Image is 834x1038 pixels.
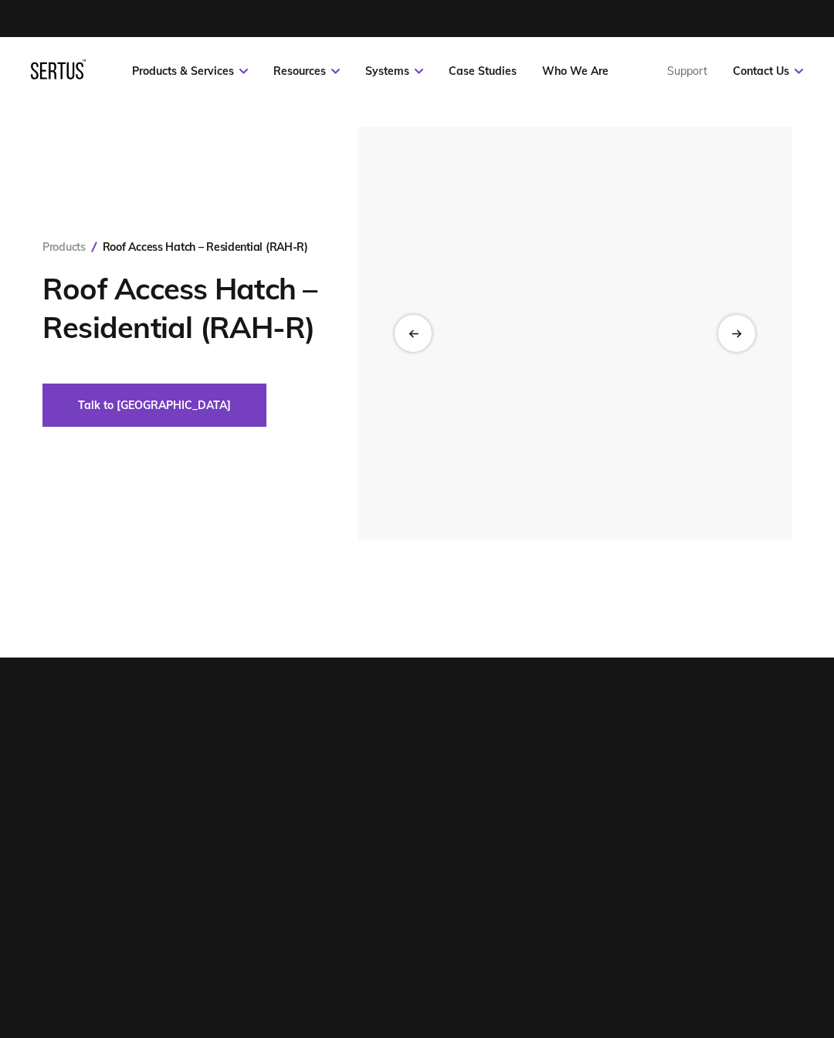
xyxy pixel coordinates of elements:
a: Who We Are [542,64,609,78]
a: Systems [365,64,423,78]
h1: Roof Access Hatch – Residential (RAH-R) [42,269,324,347]
a: Resources [273,64,340,78]
a: Products [42,240,86,254]
a: Products & Services [132,64,248,78]
a: Contact Us [733,64,803,78]
a: Case Studies [449,64,517,78]
button: Talk to [GEOGRAPHIC_DATA] [42,384,266,427]
a: Support [667,64,707,78]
